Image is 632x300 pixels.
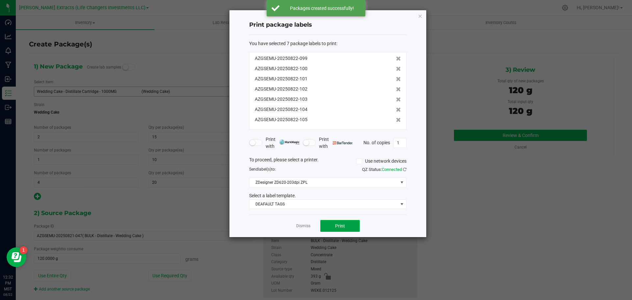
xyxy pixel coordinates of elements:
span: Print with [319,136,353,150]
iframe: Resource center [7,247,26,267]
iframe: Resource center unread badge [19,246,27,254]
span: No. of copies [363,140,390,145]
span: Print [335,223,345,229]
a: Dismiss [296,223,310,229]
span: Print with [266,136,300,150]
div: To proceed, please select a printer. [244,156,411,166]
label: Use network devices [356,158,407,165]
span: ZDesigner ZD620-203dpi ZPL [250,178,398,187]
img: mark_magic_cybra.png [279,140,300,145]
div: : [249,40,407,47]
span: Send to: [249,167,276,172]
h4: Print package labels [249,21,407,29]
span: AZGSEMU-20250822-104 [255,106,307,113]
span: AZGSEMU-20250822-102 [255,86,307,93]
img: bartender.png [333,141,353,145]
span: You have selected 7 package labels to print [249,41,336,46]
button: Print [320,220,360,232]
div: Select a label template. [244,192,411,199]
span: AZGSEMU-20250822-105 [255,116,307,123]
div: Packages created successfully! [283,5,360,12]
span: AZGSEMU-20250822-103 [255,96,307,103]
span: AZGSEMU-20250822-099 [255,55,307,62]
span: DEAFAULT TAGS [250,200,398,209]
span: AZGSEMU-20250822-101 [255,75,307,82]
span: label(s) [258,167,271,172]
span: QZ Status: [362,167,407,172]
span: AZGSEMU-20250822-100 [255,65,307,72]
span: Connected [382,167,402,172]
